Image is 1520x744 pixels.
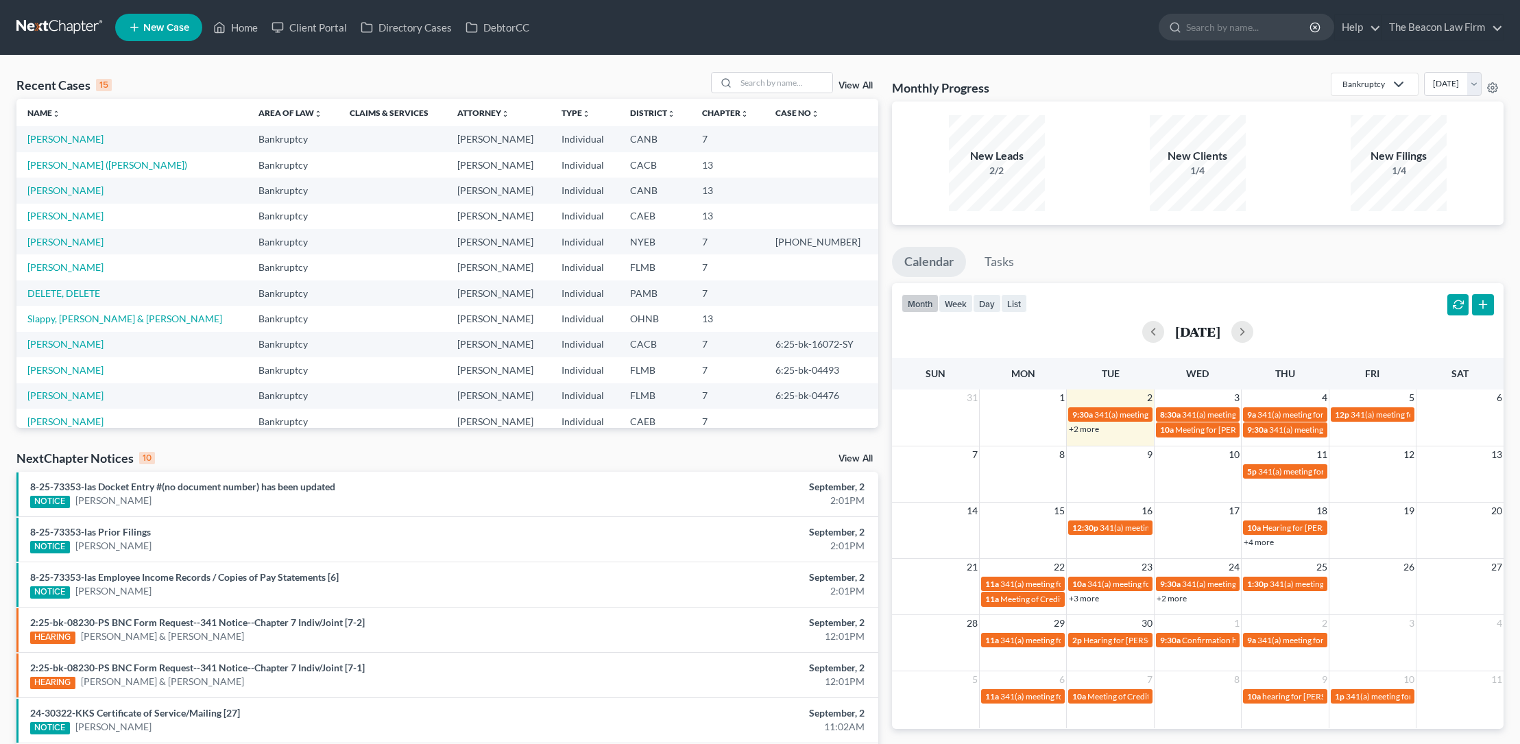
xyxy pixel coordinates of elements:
span: Hearing for [PERSON_NAME] and [PERSON_NAME] [1083,635,1271,645]
td: Individual [551,178,619,203]
span: 9a [1247,409,1256,420]
span: 25 [1315,559,1329,575]
a: +3 more [1069,593,1099,603]
a: [PERSON_NAME] [75,539,152,553]
span: Mon [1011,368,1035,379]
span: 10 [1227,446,1241,463]
span: 341(a) meeting for [PERSON_NAME] [1100,523,1232,533]
td: 13 [691,178,764,203]
span: 14 [965,503,979,519]
td: Individual [551,332,619,357]
div: Recent Cases [16,77,112,93]
span: 10a [1072,691,1086,701]
span: Meeting of Creditors for [PERSON_NAME] [1000,594,1153,604]
td: CANB [619,126,690,152]
td: 7 [691,126,764,152]
a: Chapterunfold_more [702,108,749,118]
span: 9:30a [1160,579,1181,589]
h2: [DATE] [1175,324,1220,339]
span: 7 [1146,671,1154,688]
span: 341(a) meeting for [PERSON_NAME] [1269,424,1401,435]
td: [PERSON_NAME] [446,126,551,152]
span: Confirmation hearing for [PERSON_NAME] & [PERSON_NAME] [1182,635,1410,645]
span: 2p [1072,635,1082,645]
span: 1p [1335,691,1344,701]
div: Bankruptcy [1342,78,1385,90]
span: 27 [1490,559,1504,575]
a: 8-25-73353-las Docket Entry #(no document number) has been updated [30,481,335,492]
span: Sun [926,368,945,379]
span: 10a [1247,523,1261,533]
a: 8-25-73353-las Prior Filings [30,526,151,538]
a: +2 more [1157,593,1187,603]
a: [PERSON_NAME] [75,720,152,734]
td: CACB [619,152,690,178]
span: 1:30p [1247,579,1268,589]
span: Fri [1365,368,1379,379]
span: Hearing for [PERSON_NAME] [1262,523,1369,533]
input: Search by name... [1186,14,1312,40]
a: Home [206,15,265,40]
td: Individual [551,280,619,306]
td: 7 [691,229,764,254]
span: 5 [1408,389,1416,406]
td: Bankruptcy [248,409,339,434]
td: 7 [691,332,764,357]
a: [PERSON_NAME] ([PERSON_NAME]) [27,159,187,171]
td: CAEB [619,409,690,434]
span: 1 [1058,389,1066,406]
span: 9 [1320,671,1329,688]
td: Bankruptcy [248,126,339,152]
span: 1 [1233,615,1241,632]
span: 8:30a [1160,409,1181,420]
td: 7 [691,383,764,409]
span: 341(a) meeting for [PERSON_NAME] [1257,409,1390,420]
span: 12p [1335,409,1349,420]
a: Typeunfold_more [562,108,590,118]
td: Bankruptcy [248,332,339,357]
div: HEARING [30,677,75,689]
span: 9:30a [1160,635,1181,645]
span: 10a [1072,579,1086,589]
td: Bankruptcy [248,357,339,383]
span: Wed [1186,368,1209,379]
td: [PERSON_NAME] [446,409,551,434]
a: 2:25-bk-08230-PS BNC Form Request--341 Notice--Chapter 7 Indiv/Joint [7-2] [30,616,365,628]
button: week [939,294,973,313]
td: [PERSON_NAME] [446,254,551,280]
a: [PERSON_NAME] [27,389,104,401]
div: NOTICE [30,541,70,553]
input: Search by name... [736,73,832,93]
span: 341(a) meeting for [PERSON_NAME] [1000,691,1133,701]
div: New Clients [1150,148,1246,164]
td: 13 [691,204,764,229]
div: NOTICE [30,496,70,508]
td: OHNB [619,306,690,331]
td: 7 [691,409,764,434]
td: [PHONE_NUMBER] [764,229,878,254]
span: 5 [971,671,979,688]
a: Nameunfold_more [27,108,60,118]
span: 341(a) meeting for [PERSON_NAME] [1258,466,1390,477]
a: Slappy, [PERSON_NAME] & [PERSON_NAME] [27,313,222,324]
span: 19 [1402,503,1416,519]
span: 341(a) meeting for [PERSON_NAME] [1270,579,1402,589]
span: 4 [1320,389,1329,406]
span: hearing for [PERSON_NAME] [1262,691,1368,701]
td: Bankruptcy [248,383,339,409]
span: 11 [1315,446,1329,463]
td: FLMB [619,383,690,409]
span: 3 [1408,615,1416,632]
div: 15 [96,79,112,91]
div: 1/4 [1351,164,1447,178]
div: September, 2 [596,616,865,629]
span: 12 [1402,446,1416,463]
span: 11a [985,579,999,589]
a: 8-25-73353-las Employee Income Records / Copies of Pay Statements [6] [30,571,339,583]
div: NextChapter Notices [16,450,155,466]
a: [PERSON_NAME] & [PERSON_NAME] [81,629,244,643]
td: Bankruptcy [248,178,339,203]
span: New Case [143,23,189,33]
td: Individual [551,357,619,383]
a: Calendar [892,247,966,277]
